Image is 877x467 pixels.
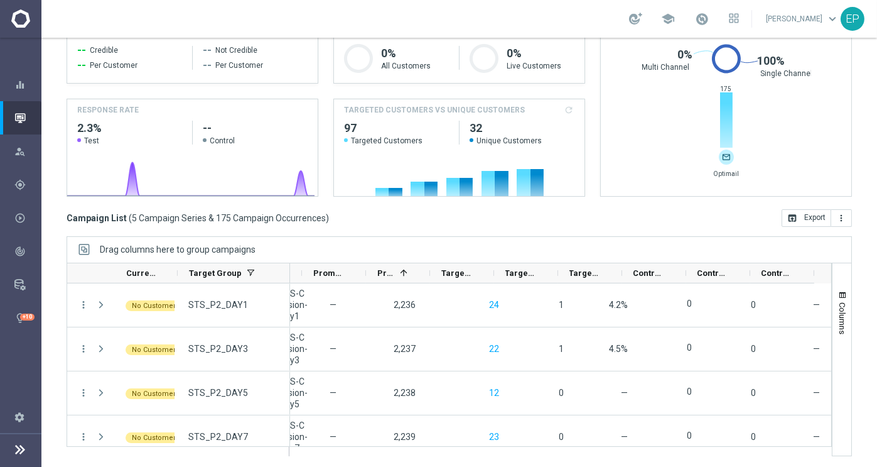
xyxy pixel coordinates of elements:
span: Columns [837,302,847,334]
span: 0 [559,432,564,442]
i: person_search [14,146,26,157]
colored-tag: No Customers [126,343,186,355]
div: Press SPACE to select this row. [78,371,831,415]
div: person_search Explore [14,146,41,157]
button: more_vert [831,209,852,227]
button: equalizer Dashboard [14,80,41,90]
span: Control Responders [697,268,729,278]
div: Data Studio [14,279,41,290]
div: Mission Control [14,101,41,135]
i: track_changes [14,246,26,257]
span: -- [203,58,212,73]
h2: -- [203,121,308,136]
button: Data Studio [14,280,41,290]
span: Not Credible [215,45,257,55]
p: All Customers [381,61,449,71]
button: lightbulb Optibot +10 [14,313,41,323]
div: Press SPACE to select this row. [78,327,831,371]
button: Mission Control [14,113,41,123]
span: No Customers [132,434,180,442]
button: 24 [488,297,500,313]
i: play_circle_outline [14,212,26,224]
div: Optibot [14,301,41,334]
colored-tag: No Customers [126,431,186,443]
span: No Customers [132,390,180,398]
span: No Customers [132,302,180,310]
div: Analyze [14,246,41,257]
span: — [814,388,821,398]
span: — [814,432,821,442]
span: Unique Customers [470,136,574,146]
div: Press SPACE to select this row. [67,415,290,459]
span: 0% [678,47,693,62]
span: keyboard_arrow_down [826,12,839,26]
span: STS_P2_DAY1 [188,299,248,310]
span: No Customers [132,346,180,354]
button: more_vert [78,431,89,442]
span: Targeted Response Rate [569,268,601,278]
i: more_vert [836,213,846,223]
span: Per Customer [90,60,137,70]
button: more_vert [78,343,89,354]
span: 0 [559,388,564,398]
a: [PERSON_NAME]keyboard_arrow_down [765,9,841,28]
span: Per Customer [215,60,263,70]
div: Press SPACE to select this row. [67,371,290,415]
span: 2,237 [394,344,416,354]
button: 12 [488,385,500,401]
i: lightbulb [14,312,26,324]
span: — [621,388,628,398]
h2: 2.3% [77,121,182,136]
h3: Campaign List [67,212,329,224]
span: 2,238 [394,388,416,398]
colored-tag: No Customers [126,299,186,311]
span: Targeted Responders [505,268,537,278]
colored-tag: No Customers [126,387,186,399]
span: Drag columns here to group campaigns [100,244,256,255]
span: — [330,387,336,398]
div: Press SPACE to select this row. [67,283,290,327]
h2: 32 [470,121,574,136]
span: school [661,12,675,26]
span: Promotions [313,268,345,278]
span: ( [129,212,132,224]
span: Control Customers [633,268,665,278]
span: STS_P2_DAY5 [188,387,248,398]
img: email.svg [719,150,734,165]
span: STS_P2_DAY3 [188,343,248,354]
h2: 97 [344,121,449,136]
div: Explore [14,146,41,157]
label: 0 [687,342,692,353]
span: Priority [377,268,395,278]
span: -- [77,58,86,73]
i: more_vert [78,387,89,398]
span: ) [326,212,329,224]
span: -- [77,43,86,58]
div: Dashboard [14,68,41,101]
button: play_circle_outline Execute [14,213,41,223]
span: 100% [758,53,785,69]
div: Row Groups [100,244,256,255]
span: Optimail [709,170,743,178]
div: +10 [20,314,35,321]
span: — [814,300,821,310]
button: more_vert [78,299,89,310]
span: Targeted Customers [344,136,449,146]
span: 4.5% [610,344,628,354]
button: 22 [488,341,500,357]
div: gps_fixed Plan [14,180,41,190]
div: Execute [14,212,41,224]
label: 0 [687,430,692,441]
span: — [330,299,336,310]
span: — [621,432,628,442]
span: Target Group [189,268,242,278]
i: equalizer [14,79,26,91]
span: 2,236 [394,300,416,310]
h1: 0% [381,46,449,61]
multiple-options-button: Export to CSV [782,212,852,223]
span: 0 [751,300,756,310]
span: Targeted Customers [441,268,473,278]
